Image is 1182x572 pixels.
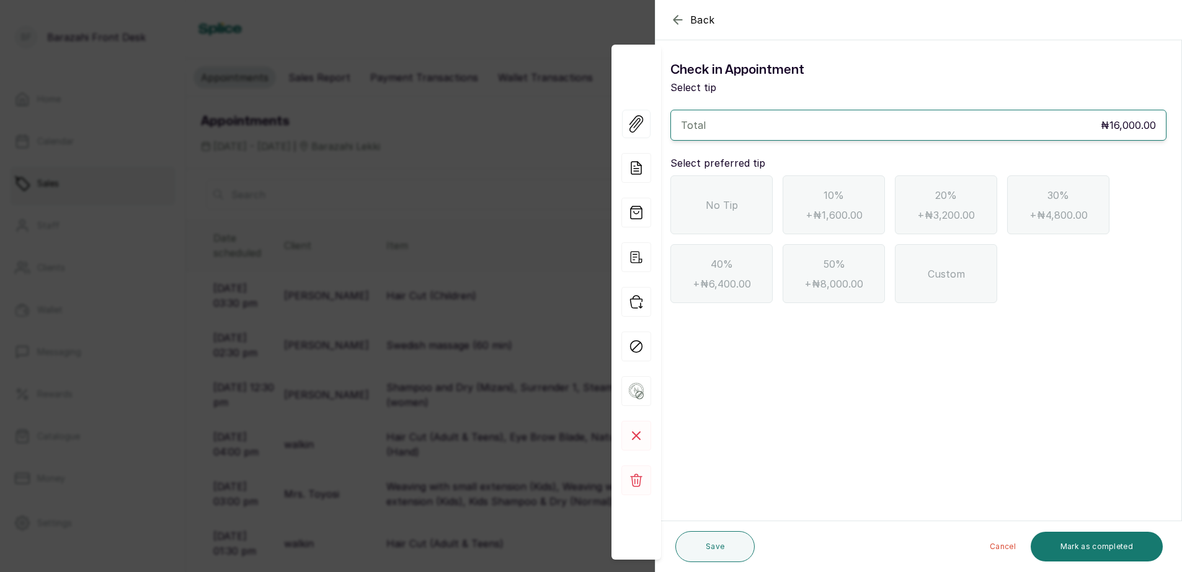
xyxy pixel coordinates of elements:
[681,118,706,133] p: Total
[1031,532,1163,561] button: Mark as completed
[1101,118,1156,133] p: ₦16,000.00
[690,12,715,27] span: Back
[706,198,738,213] span: No Tip
[806,208,863,222] span: + ₦1,600.00
[670,156,1166,170] p: Select preferred tip
[804,276,863,291] span: + ₦8,000.00
[928,266,965,281] span: Custom
[693,276,751,291] span: + ₦6,400.00
[935,188,957,203] span: 20%
[824,188,844,203] span: 10%
[670,60,918,80] h1: Check in Appointment
[711,257,733,271] span: 40%
[917,208,975,222] span: + ₦3,200.00
[670,12,715,27] button: Back
[1047,188,1069,203] span: 30%
[1029,208,1088,222] span: + ₦4,800.00
[675,531,755,562] button: Save
[670,80,918,95] p: Select tip
[980,532,1026,561] button: Cancel
[823,257,845,271] span: 50%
